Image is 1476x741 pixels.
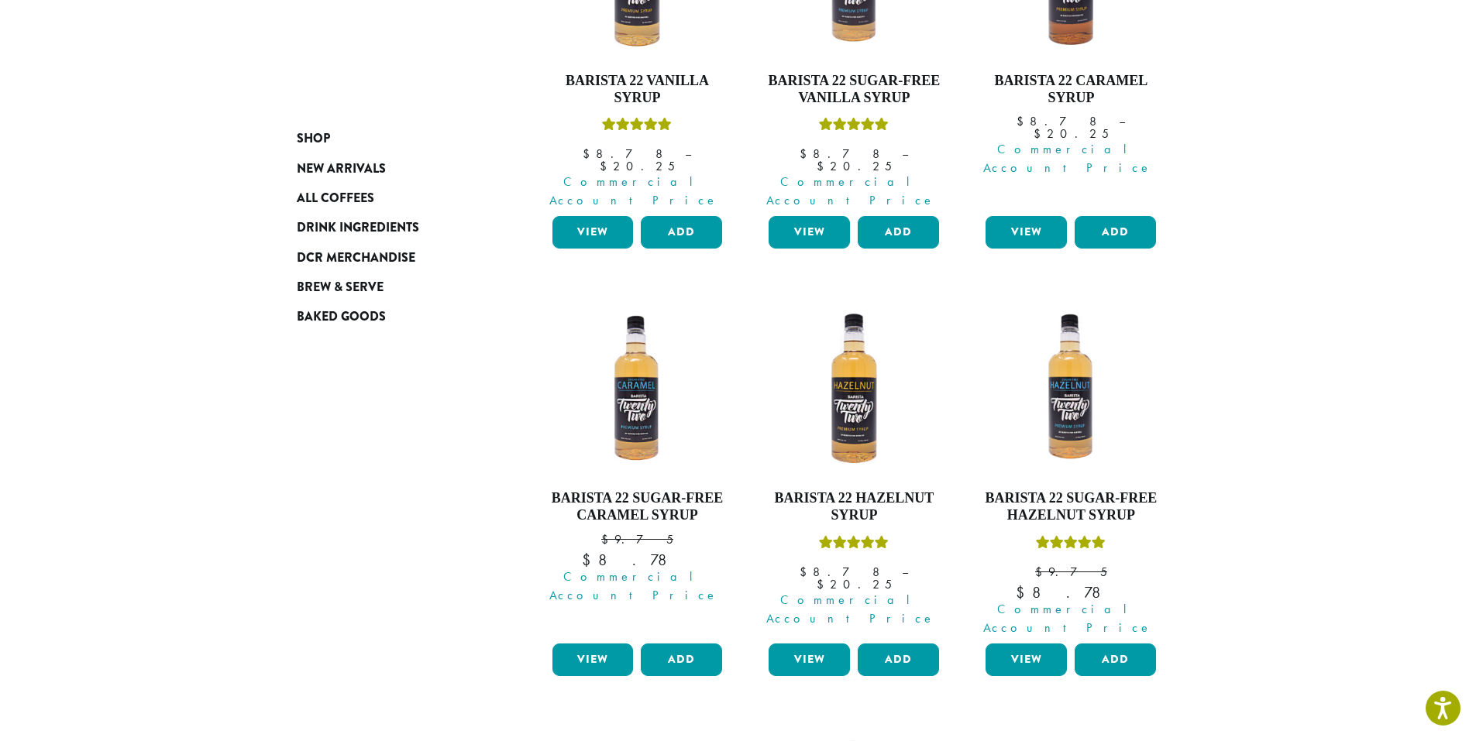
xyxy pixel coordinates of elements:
a: Barista 22 Hazelnut SyrupRated 5.00 out of 5 Commercial Account Price [765,300,943,636]
bdi: 8.78 [582,550,692,570]
button: Add [641,643,722,676]
span: – [1119,113,1125,129]
span: Commercial Account Price [759,591,943,628]
button: Add [858,643,939,676]
span: Drink Ingredients [297,218,419,238]
bdi: 9.75 [1035,564,1107,580]
a: View [986,216,1067,249]
h4: Barista 22 Sugar-Free Vanilla Syrup [765,73,943,106]
img: SF-HAZELNUT-300x300.png [982,300,1160,478]
bdi: 20.25 [1034,125,1109,142]
button: Add [641,216,722,249]
div: Rated 5.00 out of 5 [602,115,672,139]
span: Commercial Account Price [759,173,943,210]
span: Commercial Account Price [542,568,727,605]
span: $ [817,158,830,174]
a: Barista 22 Sugar-Free Caramel Syrup $9.75 Commercial Account Price [549,300,727,636]
a: View [986,643,1067,676]
button: Add [1075,216,1156,249]
h4: Barista 22 Vanilla Syrup [549,73,727,106]
bdi: 8.78 [583,146,670,162]
span: $ [582,550,598,570]
img: SF-CARAMEL-300x300.png [548,300,726,478]
span: $ [583,146,596,162]
a: Drink Ingredients [297,213,483,242]
span: $ [1035,564,1048,580]
bdi: 20.25 [817,576,892,592]
span: New Arrivals [297,160,386,179]
span: $ [1034,125,1047,142]
bdi: 9.75 [601,531,673,547]
span: Commercial Account Price [975,140,1160,177]
a: Baked Goods [297,302,483,331]
span: $ [800,564,813,580]
span: Brew & Serve [297,278,384,297]
h4: Barista 22 Sugar-Free Caramel Syrup [549,490,727,523]
a: View [552,643,634,676]
a: New Arrivals [297,153,483,183]
bdi: 20.25 [817,158,892,174]
span: $ [600,158,613,174]
span: – [902,564,908,580]
span: Commercial Account Price [542,173,727,210]
bdi: 20.25 [600,158,675,174]
span: DCR Merchandise [297,249,415,268]
a: View [769,216,850,249]
span: $ [601,531,614,547]
span: – [685,146,691,162]
bdi: 8.78 [800,564,887,580]
bdi: 8.78 [800,146,887,162]
a: View [552,216,634,249]
span: Baked Goods [297,307,386,327]
h4: Barista 22 Caramel Syrup [982,73,1160,106]
button: Add [858,216,939,249]
span: All Coffees [297,189,374,208]
img: HAZELNUT-300x300.png [765,300,943,478]
h4: Barista 22 Sugar-Free Hazelnut Syrup [982,490,1160,523]
bdi: 8.78 [1017,113,1104,129]
span: $ [1017,113,1030,129]
div: Rated 5.00 out of 5 [819,115,889,139]
a: Shop [297,124,483,153]
h4: Barista 22 Hazelnut Syrup [765,490,943,523]
div: Rated 5.00 out of 5 [819,533,889,557]
span: Shop [297,129,330,149]
a: All Coffees [297,184,483,213]
bdi: 8.78 [1016,582,1126,602]
span: $ [817,576,830,592]
a: DCR Merchandise [297,243,483,273]
a: View [769,643,850,676]
button: Add [1075,643,1156,676]
span: $ [800,146,813,162]
span: $ [1016,582,1032,602]
span: Commercial Account Price [975,600,1160,637]
div: Rated 5.00 out of 5 [1036,533,1106,557]
span: – [902,146,908,162]
a: Barista 22 Sugar-Free Hazelnut SyrupRated 5.00 out of 5 $9.75 Commercial Account Price [982,300,1160,636]
a: Brew & Serve [297,273,483,302]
